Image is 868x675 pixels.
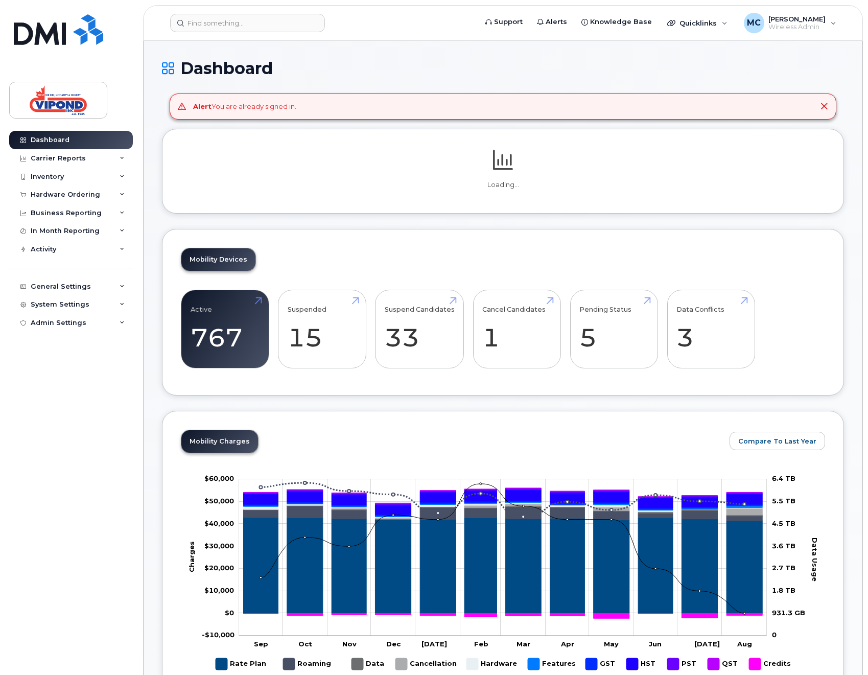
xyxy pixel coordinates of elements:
[204,586,234,594] g: $0
[772,631,777,639] tspan: 0
[204,564,234,572] tspan: $20,000
[351,654,385,674] g: Data
[772,474,795,482] tspan: 6.4 TB
[708,654,739,674] g: QST
[738,436,816,446] span: Compare To Last Year
[243,490,762,515] g: HST
[204,542,234,550] tspan: $30,000
[288,295,357,363] a: Suspended 15
[342,640,356,648] tspan: Nov
[204,564,234,572] g: $0
[204,497,234,505] g: $0
[395,654,457,674] g: Cancellation
[585,654,616,674] g: GST
[772,542,795,550] tspan: 3.6 TB
[204,542,234,550] g: $0
[193,102,212,110] strong: Alert
[298,640,312,648] tspan: Oct
[466,654,518,674] g: Hardware
[737,640,752,648] tspan: Aug
[772,609,805,617] tspan: 931.3 GB
[667,654,697,674] g: PST
[181,248,255,271] a: Mobility Devices
[193,102,296,111] div: You are already signed in.
[216,654,266,674] g: Rate Plan
[749,654,791,674] g: Credits
[243,613,762,618] g: Credits
[187,541,196,572] tspan: Charges
[191,295,260,363] a: Active 767
[772,564,795,572] tspan: 2.7 TB
[204,474,234,482] tspan: $60,000
[676,295,745,363] a: Data Conflicts 3
[560,640,574,648] tspan: Apr
[243,518,762,613] g: Rate Plan
[474,640,488,648] tspan: Feb
[772,519,795,527] tspan: 4.5 TB
[243,506,762,521] g: Roaming
[162,59,844,77] h1: Dashboard
[202,631,234,639] g: $0
[772,497,795,505] tspan: 5.5 TB
[482,295,551,363] a: Cancel Candidates 1
[579,295,648,363] a: Pending Status 5
[626,654,657,674] g: HST
[181,430,258,453] a: Mobility Charges
[283,654,332,674] g: Roaming
[772,586,795,594] tspan: 1.8 TB
[204,497,234,505] tspan: $50,000
[204,474,234,482] g: $0
[810,538,818,581] tspan: Data Usage
[202,631,234,639] tspan: -$10,000
[204,586,234,594] tspan: $10,000
[204,519,234,527] g: $0
[386,640,401,648] tspan: Dec
[694,640,720,648] tspan: [DATE]
[181,180,825,190] p: Loading...
[385,295,455,363] a: Suspend Candidates 33
[421,640,447,648] tspan: [DATE]
[516,640,530,648] tspan: Mar
[254,640,268,648] tspan: Sep
[225,609,234,617] tspan: $0
[528,654,576,674] g: Features
[243,504,762,519] g: Cancellation
[204,519,234,527] tspan: $40,000
[649,640,662,648] tspan: Jun
[730,432,825,450] button: Compare To Last Year
[604,640,619,648] tspan: May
